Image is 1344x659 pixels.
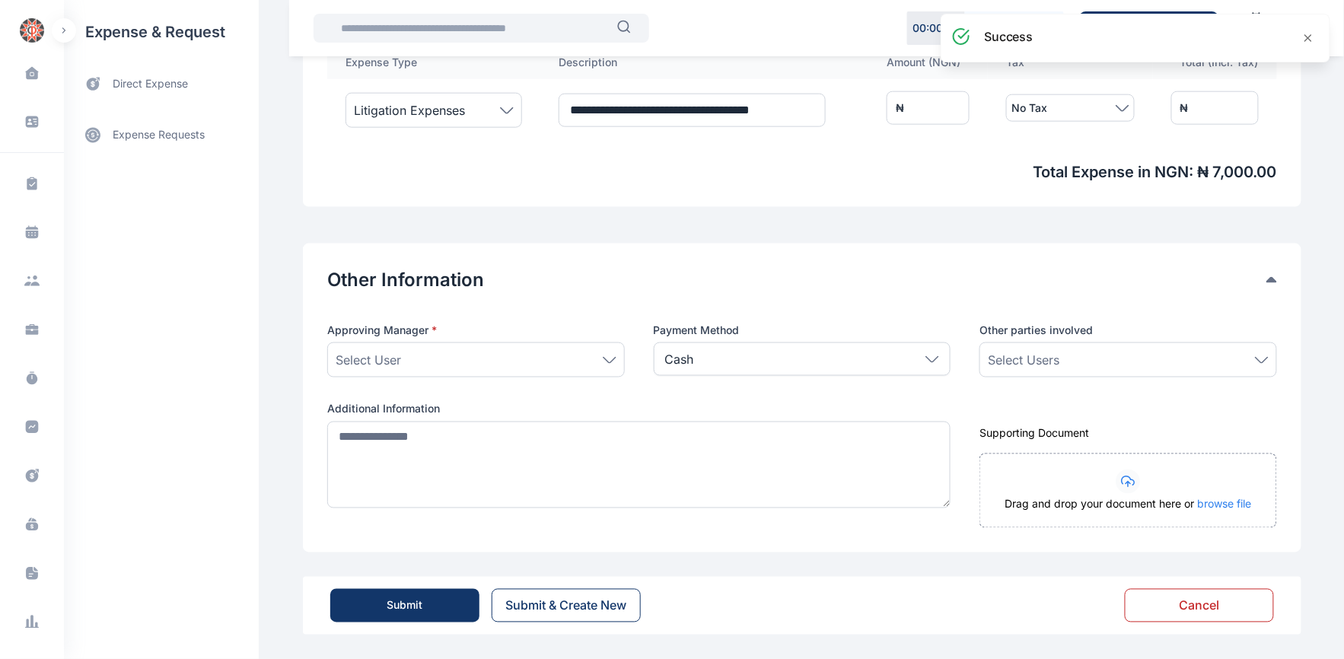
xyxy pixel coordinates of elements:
label: Payment Method [654,323,951,338]
div: expense requests [64,104,259,153]
span: direct expense [113,76,188,92]
div: ₦ [1180,100,1189,116]
span: Other parties involved [979,323,1093,338]
p: 00 : 00 : 00 [912,21,960,36]
div: ₦ [896,100,904,116]
label: Additional Information [327,402,951,417]
div: Supporting Document [979,426,1277,441]
span: browse file [1198,498,1252,511]
th: Description [540,46,868,79]
span: Select User [336,351,401,369]
th: Expense Type [327,46,540,79]
span: Litigation Expenses [354,101,465,119]
button: Submit [330,589,479,622]
span: Select Users [988,351,1059,369]
span: No Tax [1011,99,1047,117]
button: Other Information [327,268,1266,292]
div: Submit [387,598,423,613]
a: direct expense [64,64,259,104]
div: Drag and drop your document here or [980,497,1276,527]
a: expense requests [64,116,259,153]
button: Submit & Create New [492,589,641,622]
span: Approving Manager [327,323,437,338]
p: Cash [665,350,694,368]
button: Cancel [1125,589,1274,622]
a: Calendar [1231,5,1282,51]
div: Other Information [327,268,1277,292]
span: Total Expense in NGN : ₦ 7,000.00 [327,161,1277,183]
th: Amount ( NGN ) [868,46,988,79]
h3: success [984,27,1033,46]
